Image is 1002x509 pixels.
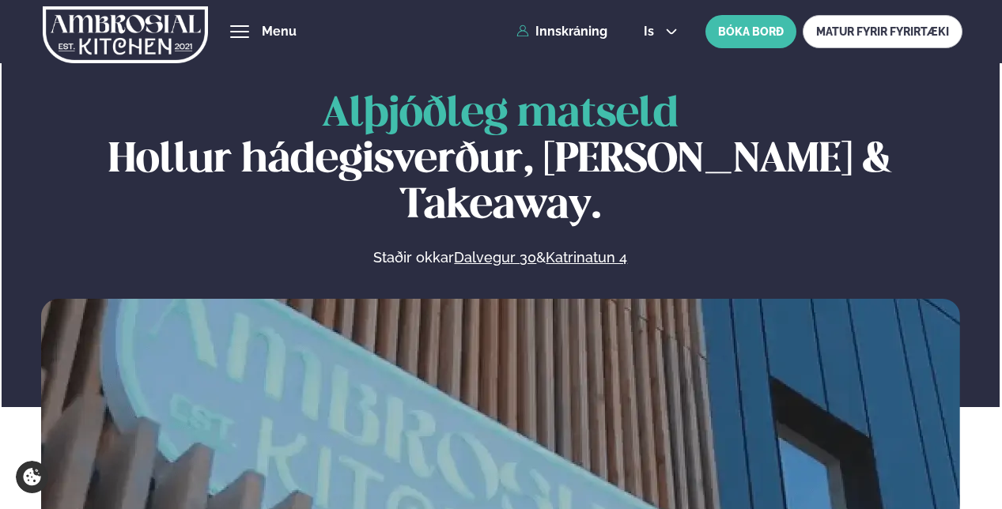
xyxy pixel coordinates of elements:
a: MATUR FYRIR FYRIRTÆKI [803,15,962,48]
span: Alþjóðleg matseld [322,95,679,134]
a: Katrinatun 4 [546,248,627,267]
button: BÓKA BORÐ [705,15,796,48]
button: hamburger [230,22,249,41]
span: is [644,25,659,38]
a: Cookie settings [16,461,48,493]
img: logo [43,2,208,67]
button: is [631,25,690,38]
a: Dalvegur 30 [454,248,536,267]
p: Staðir okkar & [202,248,800,267]
h1: Hollur hádegisverður, [PERSON_NAME] & Takeaway. [41,92,961,229]
a: Innskráning [516,25,607,39]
